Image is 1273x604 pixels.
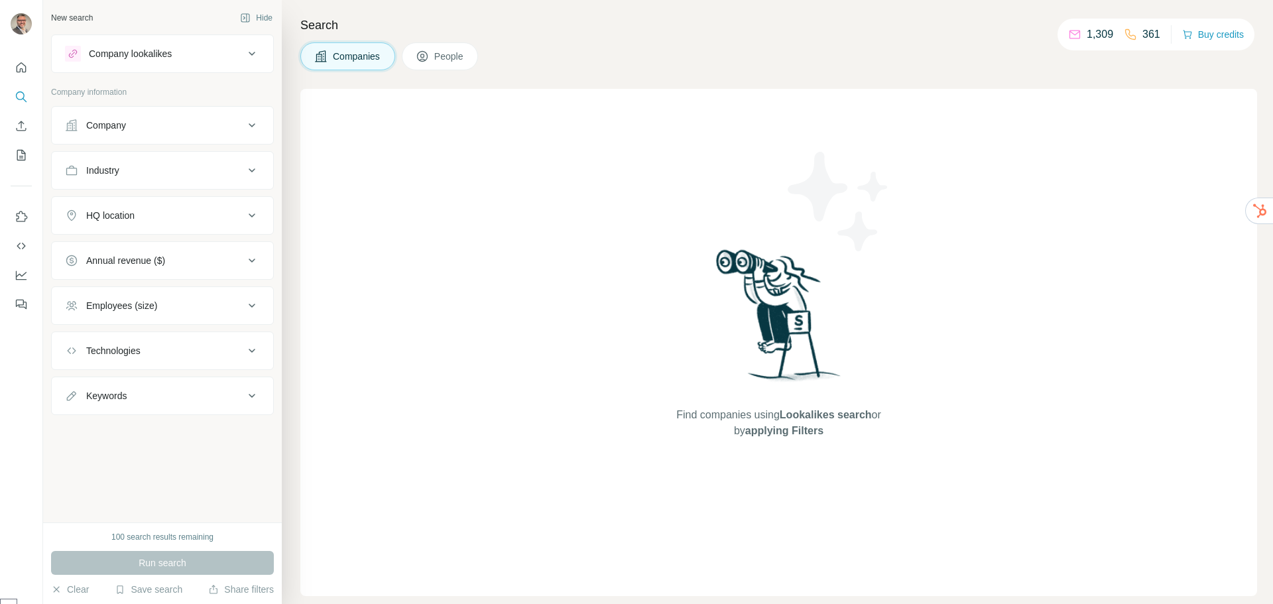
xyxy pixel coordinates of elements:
[434,50,465,63] span: People
[89,47,172,60] div: Company lookalikes
[1142,27,1160,42] p: 361
[11,13,32,34] img: Avatar
[51,12,93,24] div: New search
[208,583,274,596] button: Share filters
[86,344,141,357] div: Technologies
[86,119,126,132] div: Company
[52,290,273,322] button: Employees (size)
[11,143,32,167] button: My lists
[86,209,135,222] div: HQ location
[111,531,213,543] div: 100 search results remaining
[52,38,273,70] button: Company lookalikes
[11,263,32,287] button: Dashboard
[86,254,165,267] div: Annual revenue ($)
[231,8,282,28] button: Hide
[11,234,32,258] button: Use Surfe API
[115,583,182,596] button: Save search
[745,425,823,436] span: applying Filters
[780,409,872,420] span: Lookalikes search
[86,389,127,402] div: Keywords
[300,16,1257,34] h4: Search
[86,164,119,177] div: Industry
[52,200,273,231] button: HQ location
[11,292,32,316] button: Feedback
[710,246,848,394] img: Surfe Illustration - Woman searching with binoculars
[52,245,273,276] button: Annual revenue ($)
[333,50,381,63] span: Companies
[672,407,884,439] span: Find companies using or by
[52,109,273,141] button: Company
[11,85,32,109] button: Search
[51,583,89,596] button: Clear
[11,205,32,229] button: Use Surfe on LinkedIn
[11,114,32,138] button: Enrich CSV
[51,86,274,98] p: Company information
[11,56,32,80] button: Quick start
[52,154,273,186] button: Industry
[1182,25,1244,44] button: Buy credits
[52,335,273,367] button: Technologies
[1087,27,1113,42] p: 1,309
[86,299,157,312] div: Employees (size)
[779,142,898,261] img: Surfe Illustration - Stars
[52,380,273,412] button: Keywords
